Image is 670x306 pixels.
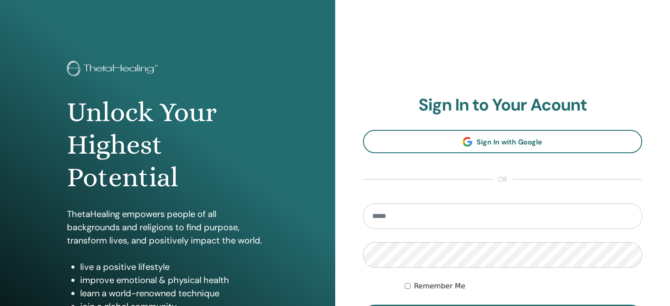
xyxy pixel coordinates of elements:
label: Remember Me [414,281,466,291]
a: Sign In with Google [363,130,643,153]
div: Keep me authenticated indefinitely or until I manually logout [405,281,642,291]
span: Sign In with Google [477,137,542,147]
h2: Sign In to Your Acount [363,95,643,115]
li: improve emotional & physical health [80,273,268,287]
p: ThetaHealing empowers people of all backgrounds and religions to find purpose, transform lives, a... [67,207,268,247]
h1: Unlock Your Highest Potential [67,96,268,194]
li: live a positive lifestyle [80,260,268,273]
span: or [493,174,512,185]
li: learn a world-renowned technique [80,287,268,300]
